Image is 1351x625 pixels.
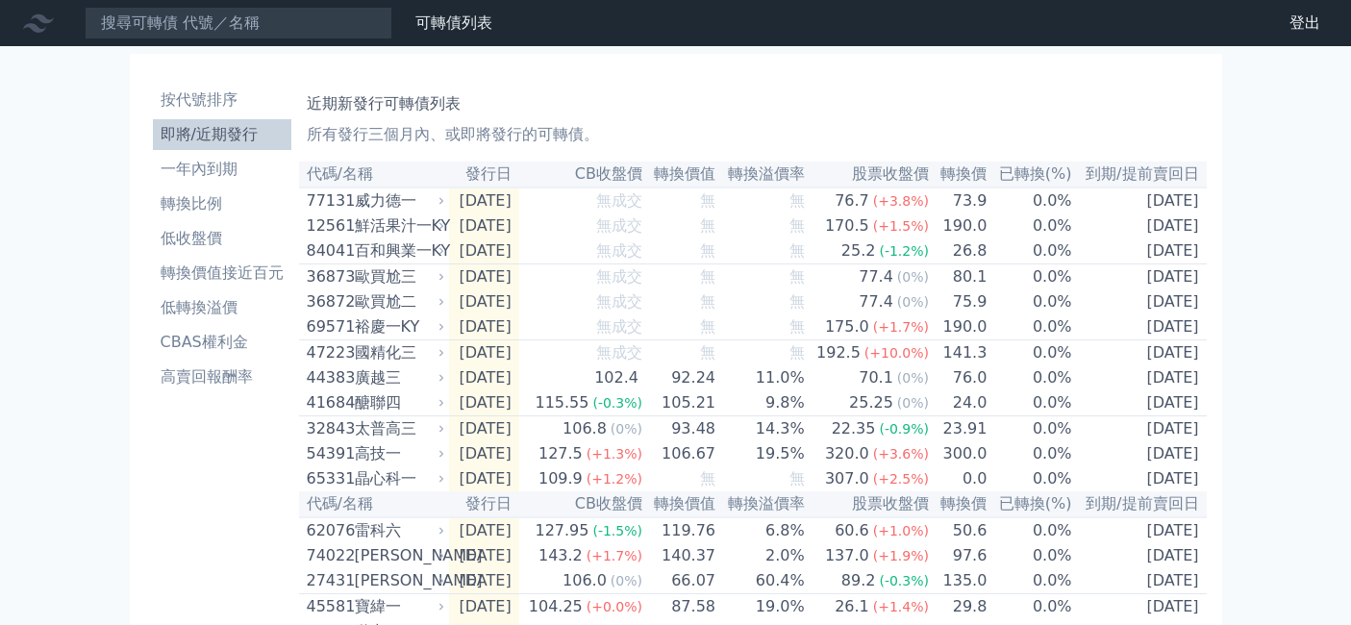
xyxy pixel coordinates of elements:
[153,85,291,115] a: 按代號排序
[355,519,441,542] div: 雷科六
[789,317,805,336] span: 無
[643,517,716,543] td: 119.76
[806,491,930,517] th: 股票收盤價
[355,214,441,237] div: 鮮活果汁一KY
[988,491,1072,517] th: 已轉換(%)
[988,365,1072,390] td: 0.0%
[307,569,350,592] div: 27431
[789,469,805,487] span: 無
[592,523,642,538] span: (-1.5%)
[716,162,806,187] th: 轉換溢價率
[596,191,642,210] span: 無成交
[85,7,392,39] input: 搜尋可轉債 代號／名稱
[716,543,806,568] td: 2.0%
[449,416,519,442] td: [DATE]
[855,366,897,389] div: 70.1
[596,267,642,286] span: 無成交
[897,269,929,285] span: (0%)
[643,491,716,517] th: 轉換價值
[449,365,519,390] td: [DATE]
[988,466,1072,491] td: 0.0%
[988,187,1072,213] td: 0.0%
[519,491,643,517] th: CB收盤價
[153,362,291,392] a: 高賣回報酬率
[307,544,350,567] div: 74022
[355,341,441,364] div: 國精化三
[449,543,519,568] td: [DATE]
[789,267,805,286] span: 無
[307,315,350,338] div: 69571
[449,441,519,466] td: [DATE]
[930,441,988,466] td: 300.0
[307,214,350,237] div: 12561
[355,417,441,440] div: 太普高三
[988,441,1072,466] td: 0.0%
[930,289,988,314] td: 75.9
[449,264,519,290] td: [DATE]
[307,92,1199,115] h1: 近期新發行可轉債列表
[716,365,806,390] td: 11.0%
[700,241,715,260] span: 無
[828,417,880,440] div: 22.35
[535,544,587,567] div: 143.2
[449,594,519,620] td: [DATE]
[355,391,441,414] div: 醣聯四
[700,469,715,487] span: 無
[535,467,587,490] div: 109.9
[307,391,350,414] div: 41684
[1073,289,1207,314] td: [DATE]
[449,314,519,340] td: [DATE]
[307,290,350,313] div: 36872
[587,471,642,487] span: (+1.2%)
[716,416,806,442] td: 14.3%
[700,191,715,210] span: 無
[897,370,929,386] span: (0%)
[988,314,1072,340] td: 0.0%
[587,599,642,614] span: (+0.0%)
[525,595,587,618] div: 104.25
[1073,416,1207,442] td: [DATE]
[988,517,1072,543] td: 0.0%
[930,162,988,187] th: 轉換價
[153,227,291,250] li: 低收盤價
[988,289,1072,314] td: 0.0%
[988,264,1072,290] td: 0.0%
[449,491,519,517] th: 發行日
[449,238,519,264] td: [DATE]
[988,543,1072,568] td: 0.0%
[153,292,291,323] a: 低轉換溢價
[153,258,291,288] a: 轉換價值接近百元
[930,187,988,213] td: 73.9
[988,390,1072,416] td: 0.0%
[789,216,805,235] span: 無
[355,315,441,338] div: 裕慶一KY
[845,391,897,414] div: 25.25
[855,265,897,288] div: 77.4
[1073,594,1207,620] td: [DATE]
[596,241,642,260] span: 無成交
[643,162,716,187] th: 轉換價值
[716,390,806,416] td: 9.8%
[153,119,291,150] a: 即將/近期發行
[1073,162,1207,187] th: 到期/提前賣回日
[821,467,873,490] div: 307.0
[355,265,441,288] div: 歐買尬三
[831,519,873,542] div: 60.6
[449,289,519,314] td: [DATE]
[930,517,988,543] td: 50.6
[587,446,642,462] span: (+1.3%)
[831,189,873,212] div: 76.7
[153,327,291,358] a: CBAS權利金
[930,314,988,340] td: 190.0
[716,568,806,594] td: 60.4%
[559,417,611,440] div: 106.8
[930,594,988,620] td: 29.8
[930,238,988,264] td: 26.8
[1073,365,1207,390] td: [DATE]
[1073,491,1207,517] th: 到期/提前賣回日
[307,189,350,212] div: 77131
[531,391,592,414] div: 115.55
[415,13,492,32] a: 可轉債列表
[611,573,642,588] span: (0%)
[307,467,350,490] div: 65331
